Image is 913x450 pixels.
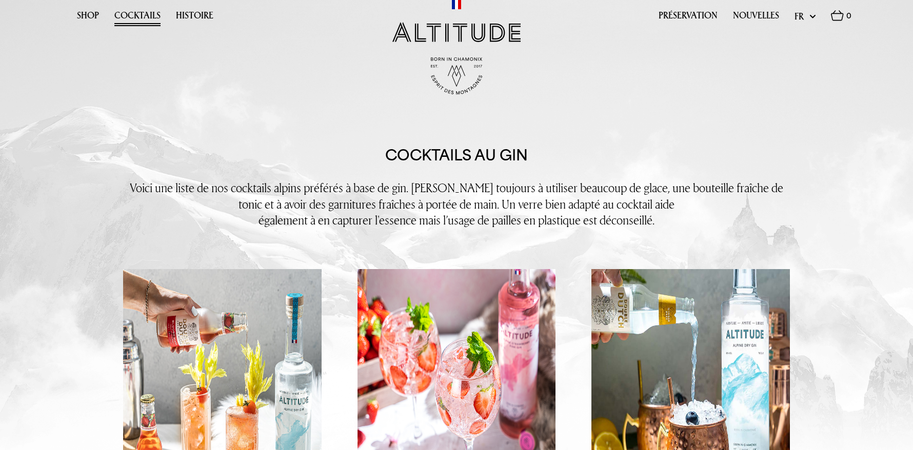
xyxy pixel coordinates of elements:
img: Basket [831,10,844,21]
h1: COCKTAILS AU GIN [385,146,528,165]
a: Cocktails [114,10,161,26]
a: Histoire [176,10,213,26]
p: Voici une liste de nos cocktails alpins préférés à base de gin. [PERSON_NAME] toujours à utiliser... [123,180,790,228]
img: Born in Chamonix - Est. 2017 - Espirit des Montagnes [431,57,482,95]
img: Altitude Gin [392,22,521,42]
a: 0 [831,10,851,27]
a: Préservation [659,10,718,26]
a: Nouvelles [733,10,779,26]
a: Shop [77,10,99,26]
